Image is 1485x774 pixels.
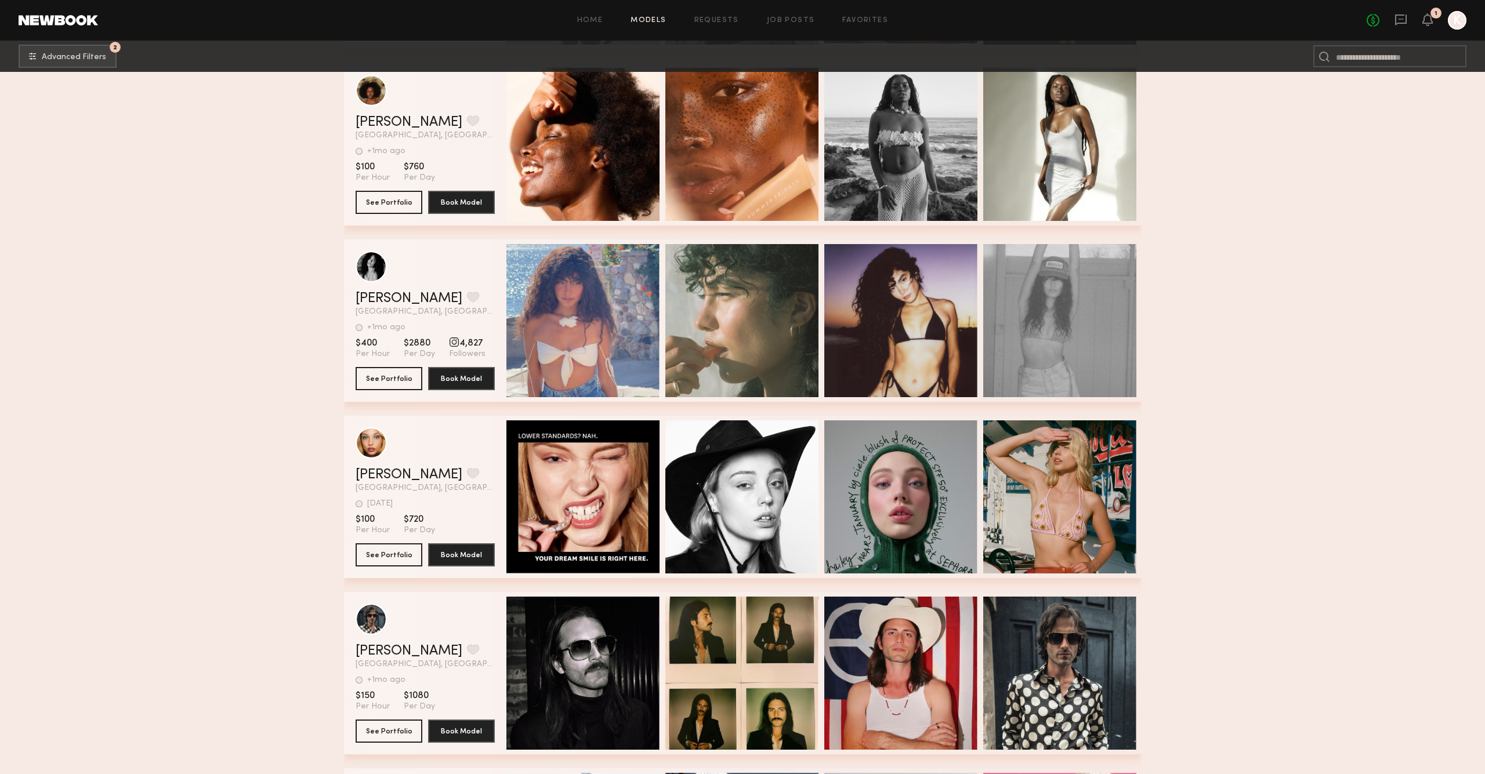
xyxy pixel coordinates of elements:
a: Models [631,17,666,24]
a: Home [577,17,603,24]
span: Per Hour [356,349,390,359]
span: [GEOGRAPHIC_DATA], [GEOGRAPHIC_DATA] [356,660,495,668]
span: $100 [356,161,390,173]
span: Advanced Filters [42,53,106,61]
a: [PERSON_NAME] [356,644,462,658]
button: See Portfolio [356,720,422,743]
a: [PERSON_NAME] [356,115,462,129]
a: Requests [694,17,739,24]
span: [GEOGRAPHIC_DATA], [GEOGRAPHIC_DATA] [356,308,495,316]
div: [DATE] [367,500,393,508]
button: Book Model [428,543,495,566]
span: $400 [356,337,390,349]
div: +1mo ago [367,324,405,332]
a: [PERSON_NAME] [356,292,462,306]
span: $150 [356,690,390,702]
span: $1080 [404,690,435,702]
span: Per Day [404,525,435,536]
div: +1mo ago [367,676,405,684]
button: Book Model [428,367,495,390]
a: Favorites [842,17,888,24]
span: Per Day [404,173,435,183]
button: See Portfolio [356,543,422,566]
span: [GEOGRAPHIC_DATA], [GEOGRAPHIC_DATA] [356,484,495,492]
a: K [1448,11,1466,30]
span: Followers [449,349,486,359]
span: $2880 [404,337,435,349]
a: [PERSON_NAME] [356,468,462,482]
button: 2Advanced Filters [19,45,117,68]
button: Book Model [428,720,495,743]
div: +1mo ago [367,147,405,155]
span: $720 [404,514,435,525]
span: Per Hour [356,702,390,712]
span: Per Hour [356,525,390,536]
div: 1 [1435,10,1437,17]
a: Job Posts [767,17,815,24]
span: [GEOGRAPHIC_DATA], [GEOGRAPHIC_DATA] [356,132,495,140]
button: Book Model [428,191,495,214]
span: $100 [356,514,390,525]
span: 4,827 [449,337,486,349]
span: Per Day [404,702,435,712]
span: Per Day [404,349,435,359]
span: 2 [113,45,117,50]
span: $760 [404,161,435,173]
button: See Portfolio [356,191,422,214]
span: Per Hour [356,173,390,183]
button: See Portfolio [356,367,422,390]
